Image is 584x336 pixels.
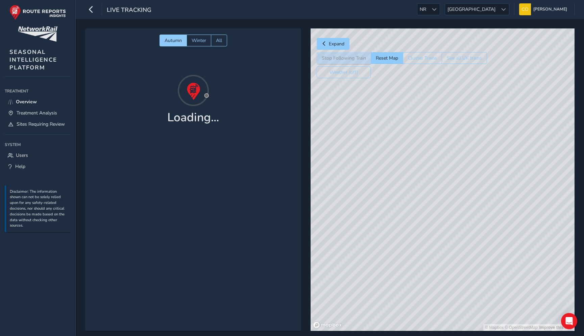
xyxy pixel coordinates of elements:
span: Autumn [165,37,182,44]
a: Users [5,150,71,161]
button: All [211,35,227,46]
button: [PERSON_NAME] [519,3,569,15]
span: Users [16,152,28,159]
div: Open Intercom Messenger [561,313,577,329]
img: diamond-layout [519,3,531,15]
span: Expand [329,41,344,47]
a: Help [5,161,71,172]
div: System [5,140,71,150]
span: NR [417,4,429,15]
button: Reset Map [371,52,403,64]
button: Expand [317,38,349,50]
button: Cluster Trains [403,52,442,64]
button: Autumn [160,35,187,46]
p: Disclaimer: The information shown can not be solely relied upon for any safety-related decisions,... [10,189,67,229]
div: Treatment [5,86,71,96]
a: Treatment Analysis [5,107,71,119]
a: Sites Requiring Review [5,119,71,130]
span: Live Tracking [107,6,151,15]
span: [PERSON_NAME] [533,3,567,15]
img: customer logo [18,26,57,42]
span: Treatment Analysis [17,110,57,116]
a: Overview [5,96,71,107]
button: Weather (off) [317,66,371,78]
span: SEASONAL INTELLIGENCE PLATFORM [9,48,57,71]
span: Help [15,163,25,170]
span: Winter [192,37,206,44]
button: See all UK trains [442,52,487,64]
span: Overview [16,99,37,105]
h1: Loading... [167,110,219,125]
button: Winter [187,35,211,46]
span: [GEOGRAPHIC_DATA] [445,4,498,15]
img: rr logo [9,5,66,20]
span: Sites Requiring Review [17,121,65,127]
span: All [216,37,222,44]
